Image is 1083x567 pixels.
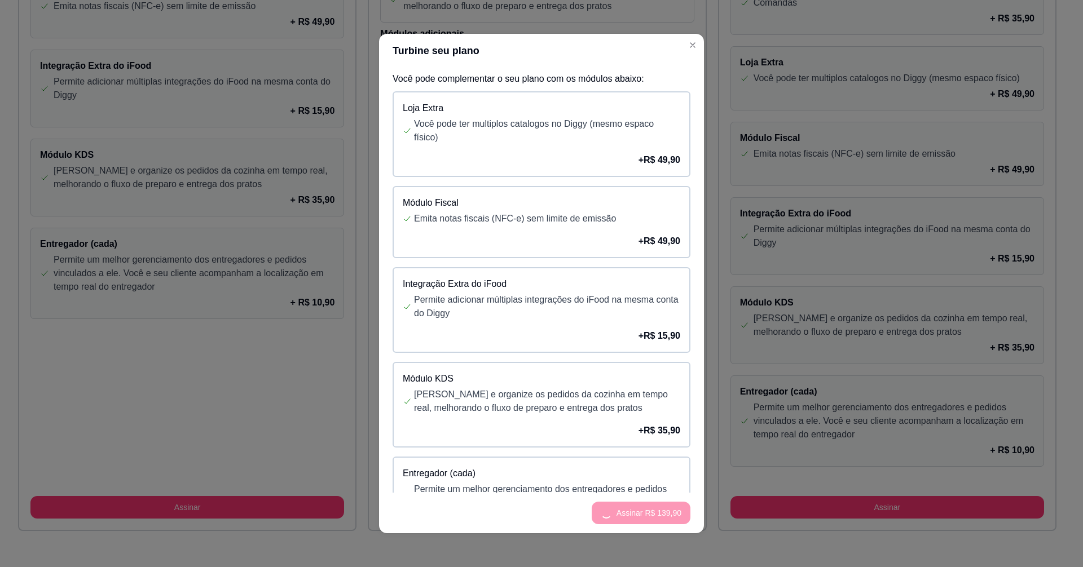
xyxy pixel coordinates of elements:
p: Permite um melhor gerenciamento dos entregadores e pedidos vinculados a ele. Você e seu cliente a... [414,482,680,523]
p: Módulo KDS [403,372,680,386]
p: Entregador (cada) [403,467,680,480]
p: Emita notas fiscais (NFC-e) sem limite de emissão [414,212,680,225]
p: Integração Extra do iFood [403,277,680,291]
p: Você pode complementar o seu plano com os módulos abaixo: [393,72,690,86]
header: Turbine seu plano [379,34,704,68]
p: [PERSON_NAME] e organize os pedidos da cozinha em tempo real, melhorando o fluxo de preparo e ent... [414,388,680,415]
p: Módulo Fiscal [403,196,680,210]
p: Você pode ter multiplos catalogos no Diggy (mesmo espaco físico) [414,117,680,144]
button: Close [684,36,702,54]
p: Permite adicionar múltiplas integrações do iFood na mesma conta do Diggy [414,293,680,320]
p: + R$ 35,90 [639,424,680,437]
p: + R$ 49,90 [639,153,680,167]
p: Loja Extra [403,101,680,115]
p: + R$ 49,90 [639,234,680,248]
p: + R$ 15,90 [639,329,680,343]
